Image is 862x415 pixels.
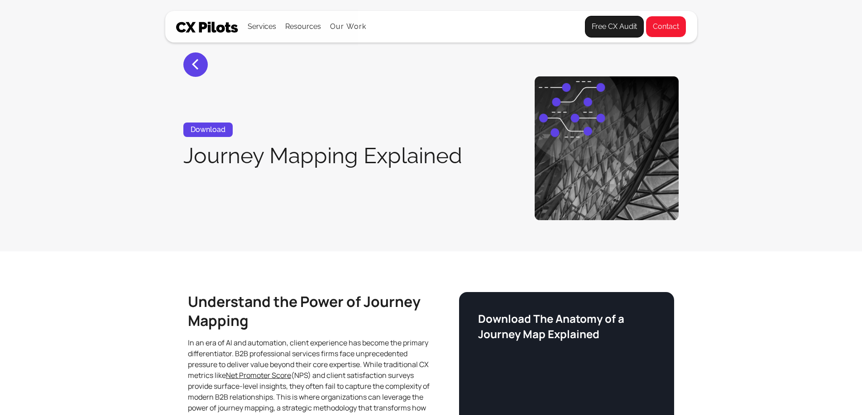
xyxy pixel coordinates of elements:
div: Services [248,20,276,33]
div: Download [183,123,233,137]
a: Our Work [330,23,367,31]
a: Net Promoter Score [226,370,291,380]
h3: Download The Anatomy of a Journey Map Explained [478,311,655,342]
h1: Journey Mapping Explained [183,144,462,167]
h2: Understand the Power of Journey Mapping [188,292,438,330]
div: Services [248,11,276,42]
a: < [183,52,208,77]
a: Free CX Audit [585,16,644,38]
div: Resources [285,20,321,33]
a: Contact [646,16,686,38]
div: Resources [285,11,321,42]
